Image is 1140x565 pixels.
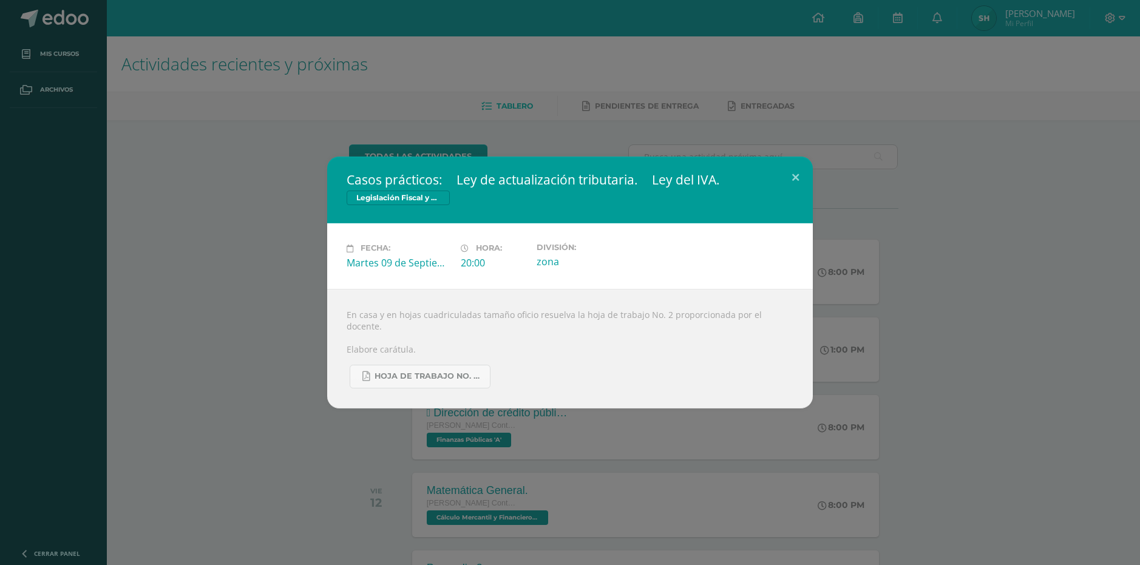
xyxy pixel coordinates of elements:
span: Fecha: [361,244,390,253]
button: Close (Esc) [778,157,813,198]
span: Legislación Fiscal y Aduanal [347,191,450,205]
h2: Casos prácticos:  Ley de actualización tributaria.  Ley del IVA. [347,171,793,188]
span: Hoja de trabajo No. 2 Legislación Fiscal..pdf [375,371,484,381]
a: Hoja de trabajo No. 2 Legislación Fiscal..pdf [350,365,490,388]
div: En casa y en hojas cuadriculadas tamaño oficio resuelva la hoja de trabajo No. 2 proporcionada po... [327,289,813,408]
label: División: [537,243,641,252]
div: 20:00 [461,256,527,269]
div: zona [537,255,641,268]
div: Martes 09 de Septiembre [347,256,451,269]
span: Hora: [476,244,502,253]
